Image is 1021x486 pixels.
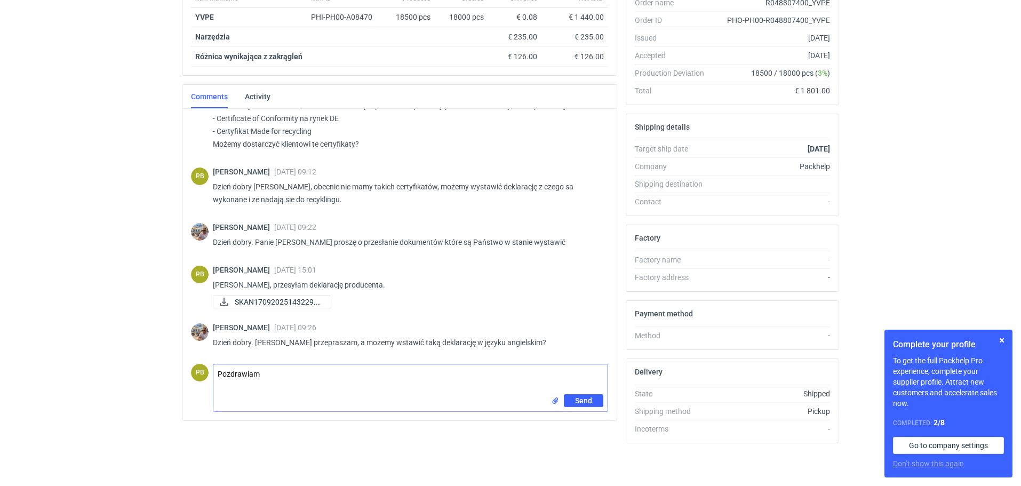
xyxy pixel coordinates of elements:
img: Michał Palasek [191,223,209,241]
div: Completed: [893,417,1004,428]
p: Dzień dobry [PERSON_NAME], obecnie nie mamy takich certyfikatów, możemy wystawić deklarację z cze... [213,180,600,206]
img: Michał Palasek [191,323,209,341]
p: [PERSON_NAME], przesyłam deklarację producenta. [213,278,600,291]
div: € 1 440.00 [546,12,604,22]
span: [DATE] 09:22 [274,223,316,232]
div: € 126.00 [546,51,604,62]
div: Accepted [635,50,713,61]
div: Order ID [635,15,713,26]
span: [PERSON_NAME] [213,323,274,332]
div: Method [635,330,713,341]
div: PHI-PH00-A08470 [311,12,382,22]
div: - [713,254,830,265]
div: State [635,388,713,399]
span: 3% [818,69,827,77]
div: - [713,330,830,341]
button: Don’t show this again [893,458,964,469]
div: Packhelp [713,161,830,172]
div: - [713,272,830,283]
div: € 1 801.00 [713,85,830,96]
div: Piotr Bożek [191,266,209,283]
div: Factory name [635,254,713,265]
figcaption: PB [191,266,209,283]
div: 18000 pcs [435,7,488,27]
span: [PERSON_NAME] [213,168,274,176]
h2: Delivery [635,368,663,376]
span: [DATE] 09:26 [274,323,316,332]
h1: Complete your profile [893,338,1004,351]
div: SKAN17092025143229.pdf [213,296,320,308]
div: Target ship date [635,144,713,154]
div: Pickup [713,406,830,417]
div: Total [635,85,713,96]
strong: [DATE] [808,145,830,153]
p: To get the full Packhelp Pro experience, complete your supplier profile. Attract new customers an... [893,355,1004,409]
div: Incoterms [635,424,713,434]
div: - [713,196,830,207]
div: Company [635,161,713,172]
p: Dzień dobry. Panie [PERSON_NAME] proszę o przesłanie dokumentów które są Państwo w stanie wystawić [213,236,600,249]
a: Go to company settings [893,437,1004,454]
div: € 0.08 [492,12,537,22]
span: 18500 / 18000 pcs ( ) [751,68,830,78]
p: Dzień dobry. [PERSON_NAME] przepraszam, a możemy wstawić taką deklarację w języku angielskim? [213,336,600,349]
div: Contact [635,196,713,207]
button: Skip for now [995,334,1008,347]
a: SKAN17092025143229.p... [213,296,331,308]
strong: Narzędzia [195,33,230,41]
div: [DATE] [713,33,830,43]
div: Production Deviation [635,68,713,78]
span: [PERSON_NAME] [213,223,274,232]
a: YVPE [195,13,214,21]
figcaption: PB [191,364,209,381]
a: Comments [191,85,228,108]
span: Send [575,397,592,404]
div: Shipping method [635,406,713,417]
span: [PERSON_NAME] [213,266,274,274]
h2: Payment method [635,309,693,318]
div: Shipped [713,388,830,399]
strong: Różnica wynikająca z zakrągleń [195,52,302,61]
div: [DATE] [713,50,830,61]
div: Factory address [635,272,713,283]
span: SKAN17092025143229.p... [235,296,322,308]
div: - [713,424,830,434]
div: € 235.00 [546,31,604,42]
p: Dzień dobry. Panie Piotrze, klientka chce zacząć sprzedawać produkty przez Amazon i w tym celu po... [213,99,600,150]
div: 18500 pcs [387,7,435,27]
textarea: Pozdrawiam [213,364,608,394]
div: € 235.00 [492,31,537,42]
div: Issued [635,33,713,43]
span: [DATE] 09:12 [274,168,316,176]
button: Send [564,394,603,407]
div: PHO-PH00-R048807400_YVPE [713,15,830,26]
div: Piotr Bożek [191,364,209,381]
a: Activity [245,85,270,108]
figcaption: PB [191,168,209,185]
span: [DATE] 15:01 [274,266,316,274]
strong: 2 / 8 [934,418,945,427]
div: Piotr Bożek [191,168,209,185]
h2: Shipping details [635,123,690,131]
h2: Factory [635,234,660,242]
div: Shipping destination [635,179,713,189]
div: € 126.00 [492,51,537,62]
